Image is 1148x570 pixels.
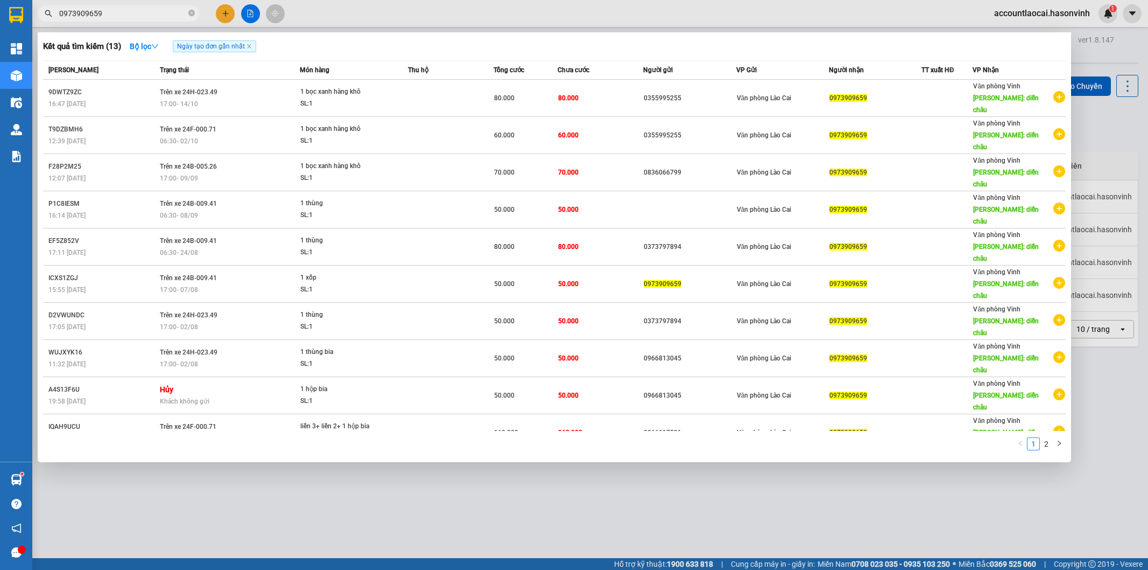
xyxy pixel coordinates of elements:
span: 50.000 [494,280,515,288]
span: Văn phòng Lào Cai [737,131,792,139]
div: 0966117591 [644,427,735,439]
span: plus-circle [1053,91,1065,103]
span: Khách không gửi [160,398,209,405]
span: 50.000 [558,317,579,325]
span: Văn phòng Lào Cai [737,169,792,176]
strong: Bộ lọc [130,42,159,51]
span: 80.000 [494,243,515,251]
span: Văn phòng Vinh [973,120,1020,127]
div: IQAH9UCU [48,421,157,433]
span: Văn phòng Vinh [973,268,1020,276]
span: Văn phòng Lào Cai [737,317,792,325]
span: 0973909659 [829,243,867,251]
span: Văn phòng Lào Cai [737,280,792,288]
span: Văn phòng Vinh [973,194,1020,201]
span: close [246,44,252,49]
span: [PERSON_NAME]: diễn châu [973,94,1039,114]
div: SL: 1 [300,358,381,370]
div: 1 bọc xanh hàng khô [300,161,381,172]
div: T9DZBMH6 [48,124,157,135]
span: 70.000 [558,169,579,176]
span: 12:39 [DATE] [48,137,86,145]
img: warehouse-icon [11,97,22,108]
span: plus-circle [1053,203,1065,214]
div: 0373797894 [644,316,735,327]
button: left [1014,437,1027,450]
span: Người gửi [643,66,673,74]
span: Văn phòng Vinh [973,343,1020,350]
div: 1 bọc xanh hàng khô [300,123,381,135]
span: [PERSON_NAME]: diễn châu [973,131,1039,151]
div: SL: 1 [300,321,381,333]
span: 160.000 [558,429,582,436]
span: 17:11 [DATE] [48,249,86,256]
span: [PERSON_NAME]: diễn châu [973,243,1039,262]
span: plus-circle [1053,165,1065,177]
span: Văn phòng Vinh [973,380,1020,387]
span: Văn phòng Vinh [973,305,1020,313]
span: 17:00 - 02/08 [160,360,198,368]
span: Văn phòng Lào Cai [737,94,792,102]
span: close-circle [188,10,195,16]
span: 50.000 [558,206,579,213]
span: 17:00 - 14/10 [160,100,198,108]
div: 1 thùng bia [300,346,381,358]
h3: Kết quả tìm kiếm ( 13 ) [43,41,121,52]
span: right [1056,440,1062,447]
div: 1 thùng [300,309,381,321]
span: [PERSON_NAME]: diễn châu [973,280,1039,300]
a: 1 [1027,438,1039,450]
span: plus-circle [1053,388,1065,400]
div: ICXS1ZGJ [48,273,157,284]
div: SL: 1 [300,210,381,221]
span: down [151,43,159,50]
span: 16:14 [DATE] [48,212,86,219]
span: 16:47 [DATE] [48,100,86,108]
div: 1 xốp [300,272,381,284]
div: 0355995255 [644,93,735,104]
span: Món hàng [300,66,329,74]
span: 12:07 [DATE] [48,175,86,182]
div: 0373797894 [644,241,735,253]
span: 17:00 - 07/08 [160,286,198,294]
span: 50.000 [494,354,515,362]
div: SL: 1 [300,284,381,296]
li: Previous Page [1014,437,1027,450]
div: SL: 1 [300,395,381,407]
div: SL: 1 [300,98,381,110]
span: Trên xe 24B-009.41 [160,237,217,245]
img: logo-vxr [9,7,23,23]
div: SL: 1 [300,172,381,184]
span: 17:05 [DATE] [48,323,86,331]
span: 50.000 [494,317,515,325]
span: Trên xe 24H-023.49 [160,349,217,356]
span: 06:30 - 02/10 [160,137,198,145]
span: 0973909659 [829,429,867,436]
span: 0973909659 [829,280,867,288]
div: F28P2M25 [48,161,157,172]
span: 80.000 [558,243,579,251]
div: 1 thùng [300,235,381,247]
span: 0973909659 [829,131,867,139]
span: 0973909659 [829,392,867,399]
img: solution-icon [11,151,22,162]
div: SL: 1 [300,247,381,259]
div: 0966813045 [644,353,735,364]
span: Văn phòng Lào Cai [737,243,792,251]
div: 0966813045 [644,390,735,401]
span: 0973909659 [644,280,681,288]
div: liền 3+ liền 2+ 1 hộp bia [300,421,381,433]
span: Văn phòng Lào Cai [737,392,792,399]
span: 0973909659 [829,206,867,213]
span: [PERSON_NAME]: diễn châu [973,354,1039,374]
span: notification [11,523,22,533]
span: 17:00 - 02/08 [160,323,198,331]
span: TT xuất HĐ [921,66,954,74]
span: 60.000 [494,131,515,139]
span: Văn phòng Lào Cai [737,354,792,362]
span: 06:30 - 08/09 [160,212,198,219]
span: [PERSON_NAME]: diễn châu [973,392,1039,411]
span: plus-circle [1053,128,1065,140]
span: Văn phòng Vinh [973,82,1020,90]
span: question-circle [11,499,22,509]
